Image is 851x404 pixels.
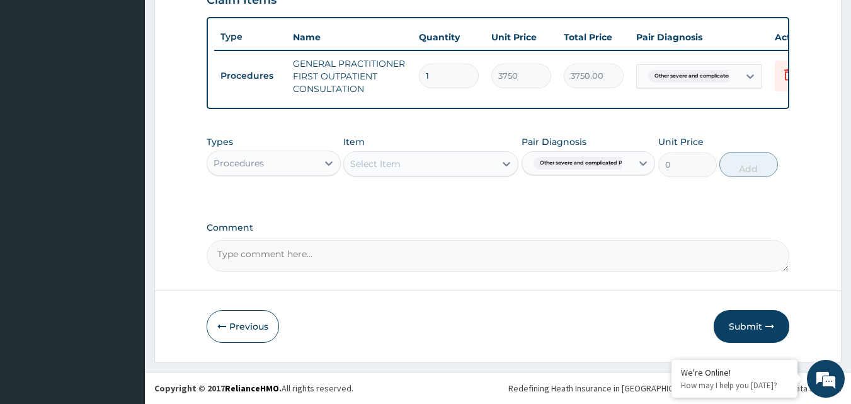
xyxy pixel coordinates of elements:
a: RelianceHMO [225,383,279,394]
label: Types [207,137,233,147]
div: Minimize live chat window [207,6,237,37]
div: Chat with us now [66,71,212,87]
td: Procedures [214,64,287,88]
button: Submit [714,310,789,343]
p: How may I help you today? [681,380,788,391]
span: We're online! [73,122,174,249]
label: Comment [207,222,790,233]
div: We're Online! [681,367,788,378]
th: Pair Diagnosis [630,25,768,50]
button: Previous [207,310,279,343]
textarea: Type your message and hit 'Enter' [6,270,240,314]
strong: Copyright © 2017 . [154,383,282,394]
div: Redefining Heath Insurance in [GEOGRAPHIC_DATA] using Telemedicine and Data Science! [508,382,842,395]
div: Procedures [214,157,264,170]
img: d_794563401_company_1708531726252_794563401 [23,63,51,95]
label: Item [343,136,365,148]
th: Type [214,25,287,49]
th: Quantity [413,25,485,50]
footer: All rights reserved. [145,372,851,404]
label: Unit Price [658,136,704,148]
td: GENERAL PRACTITIONER FIRST OUTPATIENT CONSULTATION [287,51,413,101]
th: Unit Price [485,25,557,50]
th: Actions [768,25,831,50]
span: Other severe and complicated P... [534,157,632,170]
span: Other severe and complicated P... [648,70,747,83]
button: Add [719,152,778,177]
div: Select Item [350,158,401,170]
label: Pair Diagnosis [522,136,586,148]
th: Total Price [557,25,630,50]
th: Name [287,25,413,50]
